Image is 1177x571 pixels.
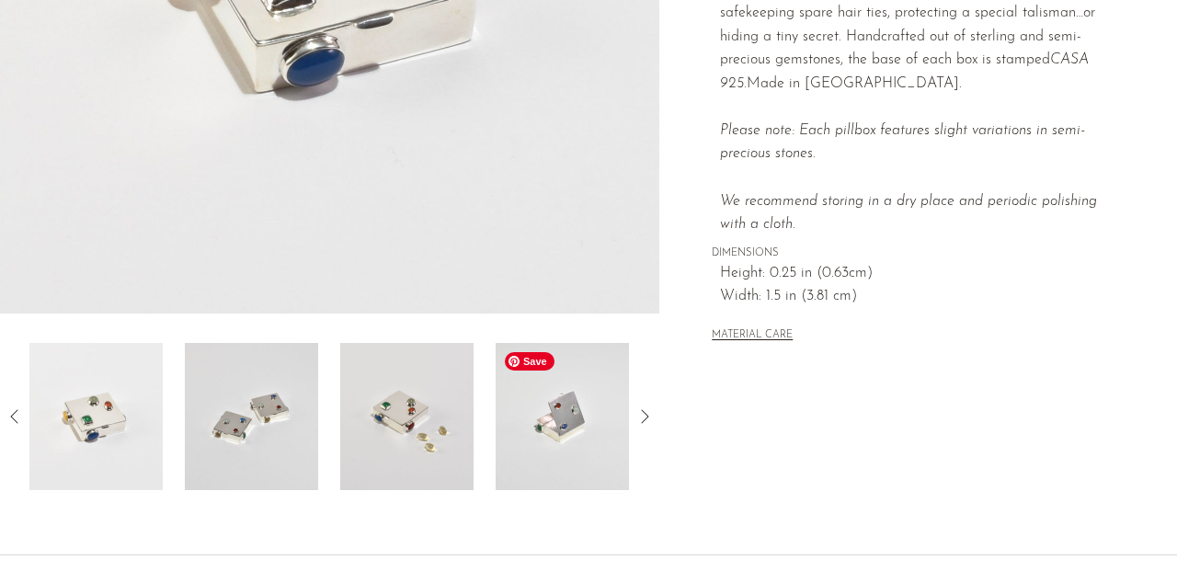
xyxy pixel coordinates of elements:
i: We recommend storing in a dry place and periodic polishing with a cloth. [720,194,1097,233]
img: Sterling Gemstone Pillbox [340,343,474,490]
span: Height: 0.25 in (0.63cm) [720,262,1126,286]
button: MATERIAL CARE [712,329,793,343]
img: Sterling Gemstone Pillbox [496,343,629,490]
span: DIMENSIONS [712,246,1126,262]
span: Save [505,352,554,371]
em: Please note: Each pillbox features slight variations in semi-precious stones. [720,123,1097,232]
img: Sterling Gemstone Pillbox [29,343,163,490]
img: Sterling Gemstone Pillbox [185,343,318,490]
span: Width: 1.5 in (3.81 cm) [720,285,1126,309]
em: CASA 925. [720,52,1089,91]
